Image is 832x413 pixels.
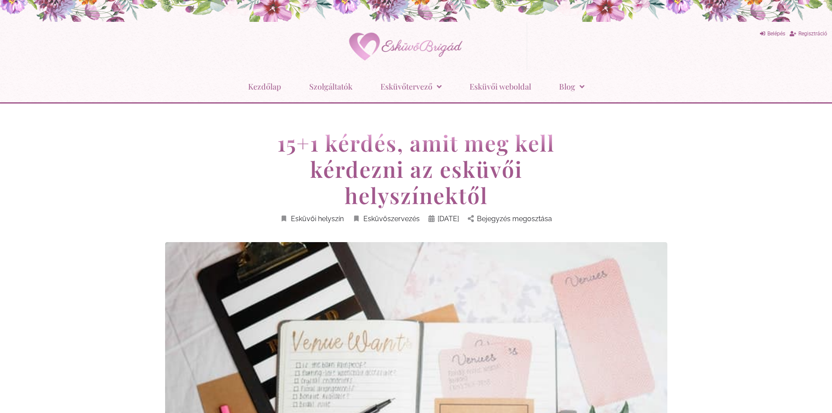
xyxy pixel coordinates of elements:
[798,31,827,37] span: Regisztráció
[4,75,828,98] nav: Menu
[380,75,442,98] a: Esküvőtervező
[352,213,420,225] a: Esküvőszervezés
[470,75,531,98] a: Esküvői weboldal
[438,213,459,225] span: [DATE]
[468,213,552,225] a: Bejegyzés megosztása
[309,75,352,98] a: Szolgáltatók
[559,75,584,98] a: Blog
[280,213,344,225] a: Esküvői helyszín
[248,75,281,98] a: Kezdőlap
[760,28,785,40] a: Belépés
[767,31,785,37] span: Belépés
[250,130,582,208] h1: 15+1 kérdés, amit meg kell kérdezni az esküvői helyszínektől
[790,28,827,40] a: Regisztráció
